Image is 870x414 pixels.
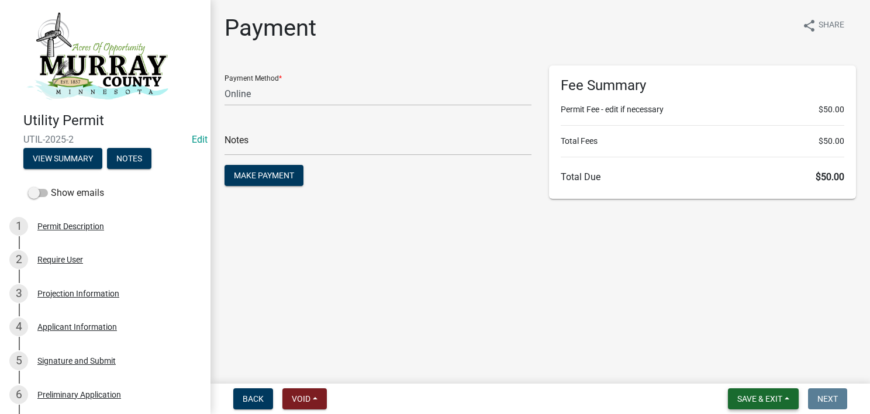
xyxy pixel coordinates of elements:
[737,394,782,403] span: Save & Exit
[793,14,854,37] button: shareShare
[802,19,816,33] i: share
[234,171,294,180] span: Make Payment
[819,103,844,116] span: $50.00
[225,14,316,42] h1: Payment
[9,250,28,269] div: 2
[37,391,121,399] div: Preliminary Application
[9,217,28,236] div: 1
[817,394,838,403] span: Next
[23,148,102,169] button: View Summary
[728,388,799,409] button: Save & Exit
[28,186,104,200] label: Show emails
[107,154,151,164] wm-modal-confirm: Notes
[9,351,28,370] div: 5
[233,388,273,409] button: Back
[23,12,168,100] img: Murray County, Minnesota
[9,385,28,404] div: 6
[816,171,844,182] span: $50.00
[243,394,264,403] span: Back
[23,134,187,145] span: UTIL-2025-2
[561,135,844,147] li: Total Fees
[107,148,151,169] button: Notes
[225,165,303,186] button: Make Payment
[561,77,844,94] h6: Fee Summary
[37,289,119,298] div: Projection Information
[37,222,104,230] div: Permit Description
[819,135,844,147] span: $50.00
[192,134,208,145] wm-modal-confirm: Edit Application Number
[9,284,28,303] div: 3
[192,134,208,145] a: Edit
[561,103,844,116] li: Permit Fee - edit if necessary
[561,171,844,182] h6: Total Due
[37,256,83,264] div: Require User
[23,112,201,129] h4: Utility Permit
[37,323,117,331] div: Applicant Information
[37,357,116,365] div: Signature and Submit
[9,318,28,336] div: 4
[282,388,327,409] button: Void
[23,154,102,164] wm-modal-confirm: Summary
[808,388,847,409] button: Next
[819,19,844,33] span: Share
[292,394,310,403] span: Void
